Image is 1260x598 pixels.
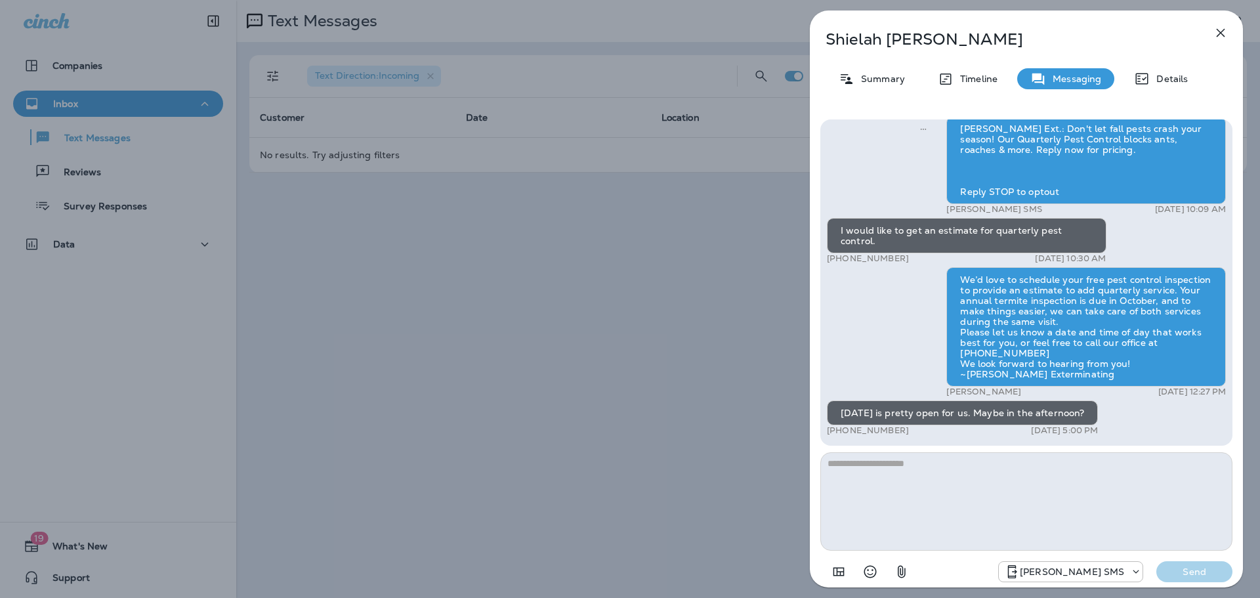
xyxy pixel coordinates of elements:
[857,559,883,585] button: Select an emoji
[1031,425,1098,436] p: [DATE] 5:00 PM
[954,74,997,84] p: Timeline
[1020,566,1124,577] p: [PERSON_NAME] SMS
[827,253,909,264] p: [PHONE_NUMBER]
[946,204,1041,215] p: [PERSON_NAME] SMS
[827,400,1098,425] div: [DATE] is pretty open for us. Maybe in the afternoon?
[826,30,1184,49] p: Shielah [PERSON_NAME]
[1035,253,1106,264] p: [DATE] 10:30 AM
[1158,387,1226,397] p: [DATE] 12:27 PM
[920,122,927,134] span: Sent
[946,387,1021,397] p: [PERSON_NAME]
[827,425,909,436] p: [PHONE_NUMBER]
[826,559,852,585] button: Add in a premade template
[1155,204,1226,215] p: [DATE] 10:09 AM
[946,116,1226,204] div: [PERSON_NAME] Ext.: Don't let fall pests crash your season! Our Quarterly Pest Control blocks ant...
[1046,74,1101,84] p: Messaging
[827,218,1106,253] div: I would like to get an estimate for quarterly pest control.
[1150,74,1188,84] p: Details
[999,564,1143,580] div: +1 (757) 760-3335
[854,74,905,84] p: Summary
[946,267,1226,387] div: We’d love to schedule your free pest control inspection to provide an estimate to add quarterly s...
